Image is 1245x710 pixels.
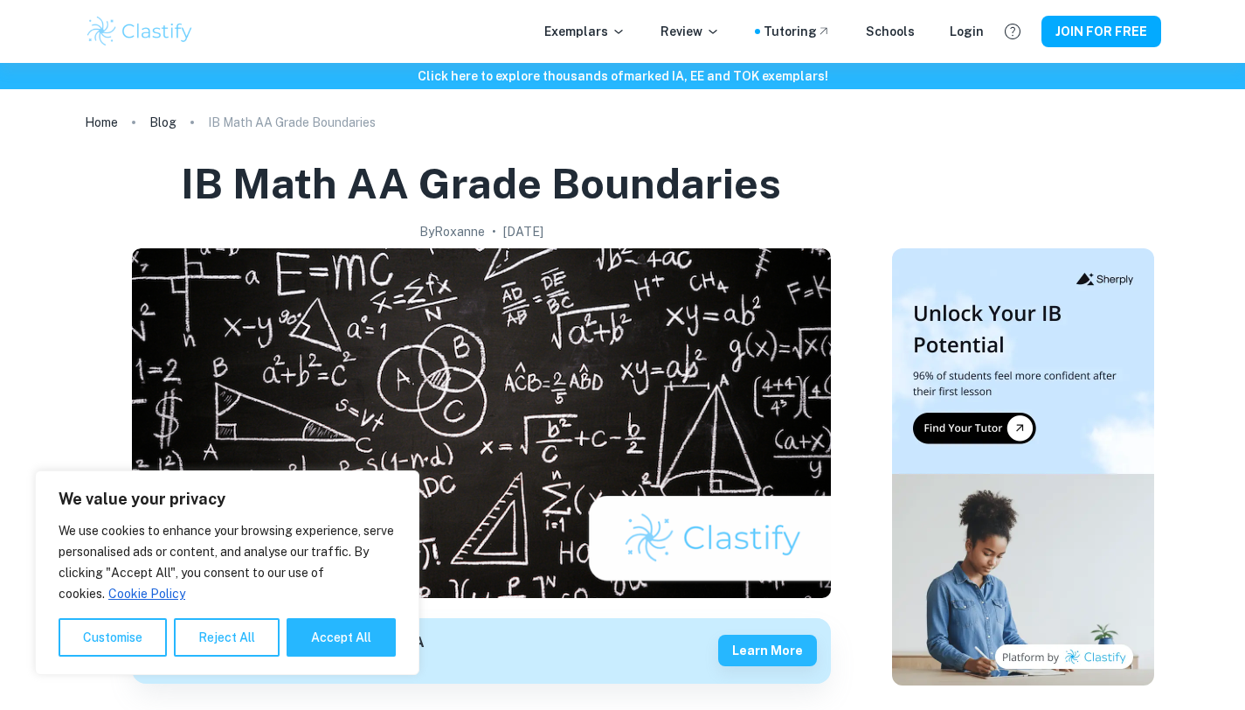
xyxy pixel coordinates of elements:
h1: IB Math AA Grade Boundaries [181,156,781,212]
a: Blog [149,110,176,135]
button: Reject All [174,618,280,657]
a: Get feedback on yourMath AA IAMarked only by official IB examinersLearn more [132,618,831,684]
button: Help and Feedback [998,17,1027,46]
p: Exemplars [544,22,626,41]
button: Customise [59,618,167,657]
div: We value your privacy [35,470,419,675]
a: Home [85,110,118,135]
a: Cookie Policy [107,586,186,602]
img: Clastify logo [85,14,196,49]
h2: By Roxanne [419,222,485,241]
p: We use cookies to enhance your browsing experience, serve personalised ads or content, and analys... [59,520,396,604]
p: We value your privacy [59,489,396,510]
a: Login [950,22,984,41]
h6: Click here to explore thousands of marked IA, EE and TOK exemplars ! [3,66,1242,86]
p: • [492,222,496,241]
button: Accept All [287,618,396,657]
p: Review [661,22,720,41]
img: Thumbnail [892,248,1154,686]
h2: [DATE] [503,222,543,241]
p: IB Math AA Grade Boundaries [208,113,376,132]
img: IB Math AA Grade Boundaries cover image [132,248,831,598]
button: JOIN FOR FREE [1041,16,1161,47]
button: Learn more [718,635,817,666]
a: Tutoring [764,22,831,41]
a: Schools [866,22,915,41]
